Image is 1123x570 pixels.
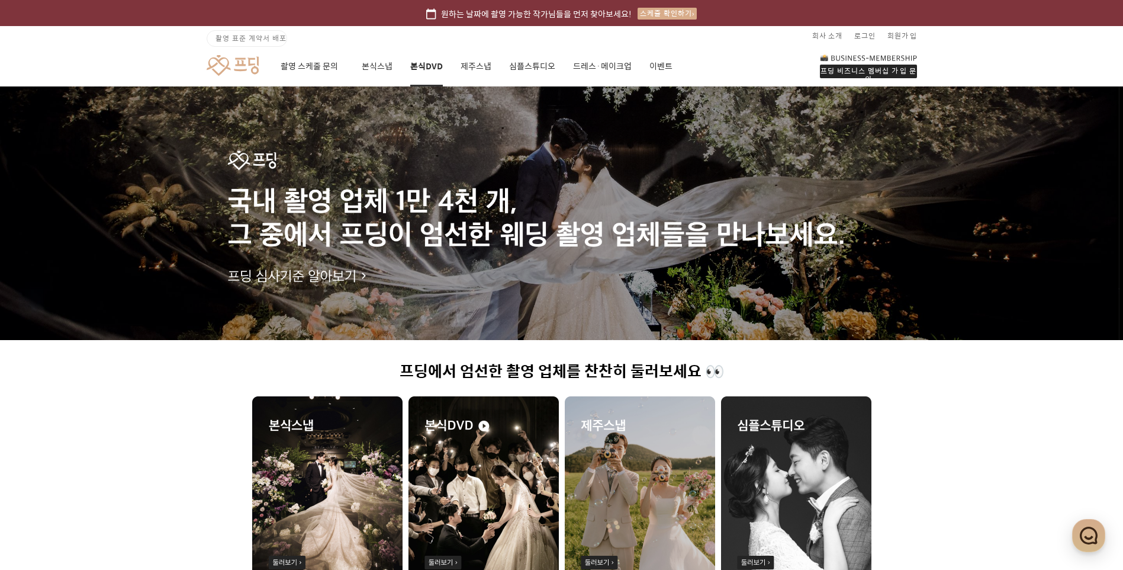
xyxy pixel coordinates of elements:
[410,46,443,87] a: 본식DVD
[461,46,491,87] a: 제주스냅
[207,30,287,47] a: 촬영 표준 계약서 배포
[215,33,287,43] span: 촬영 표준 계약서 배포
[252,363,871,381] h1: 프딩에서 엄선한 촬영 업체를 찬찬히 둘러보세요 👀
[854,26,876,45] a: 로그인
[887,26,917,45] a: 회원가입
[820,53,917,78] a: 프딩 비즈니스 멤버십 가입 문의
[573,46,632,87] a: 드레스·메이크업
[78,376,153,405] a: 대화
[153,376,227,405] a: 설정
[509,46,555,87] a: 심플스튜디오
[183,393,197,403] span: 설정
[281,46,344,87] a: 촬영 스케줄 문의
[362,46,392,87] a: 본식스냅
[812,26,842,45] a: 회사 소개
[649,46,672,87] a: 이벤트
[37,393,44,403] span: 홈
[638,8,697,20] div: 스케줄 확인하기
[441,7,632,20] span: 원하는 날짜에 촬영 가능한 작가님들을 먼저 찾아보세요!
[108,394,123,404] span: 대화
[4,376,78,405] a: 홈
[820,65,917,78] div: 프딩 비즈니스 멤버십 가입 문의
